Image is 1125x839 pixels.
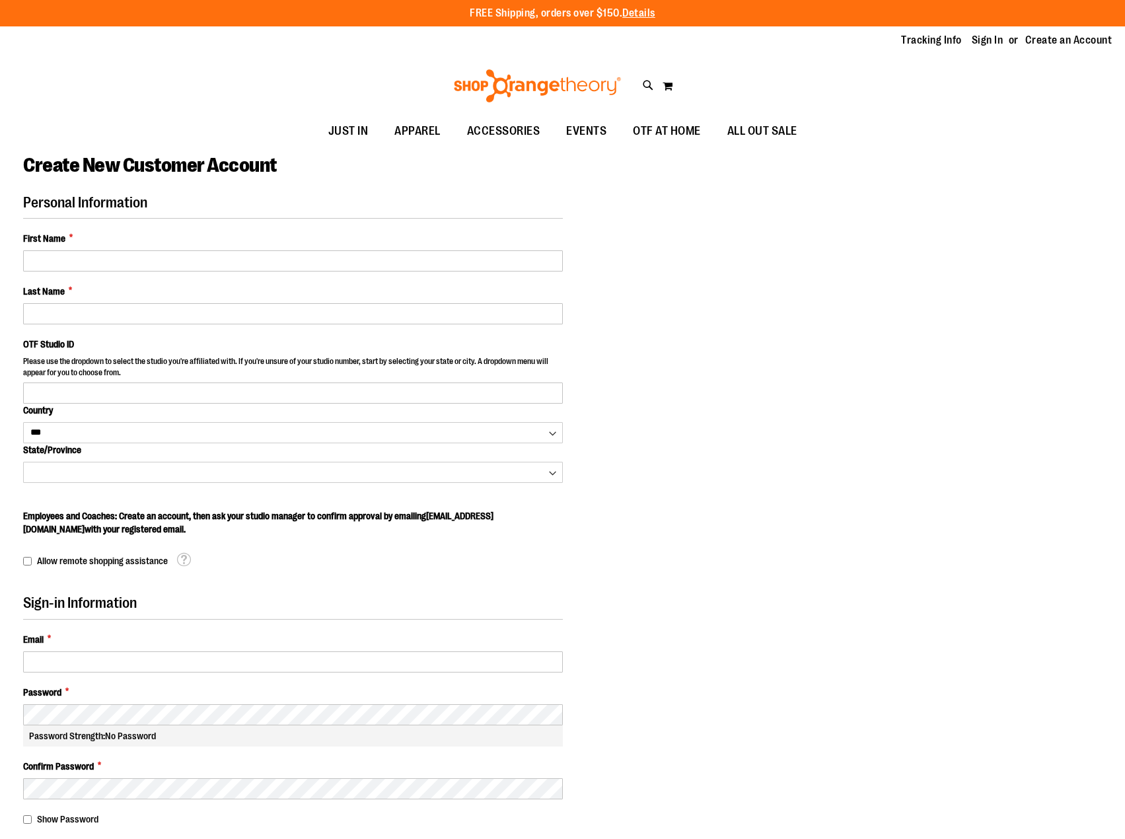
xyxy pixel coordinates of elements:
[23,405,53,416] span: Country
[394,116,441,146] span: APPAREL
[37,814,98,824] span: Show Password
[452,69,623,102] img: Shop Orangetheory
[23,595,137,611] span: Sign-in Information
[23,511,493,534] span: Employees and Coaches: Create an account, then ask your studio manager to confirm approval by ema...
[23,445,81,455] span: State/Province
[633,116,701,146] span: OTF AT HOME
[23,232,65,245] span: First Name
[1025,33,1112,48] a: Create an Account
[470,6,655,21] p: FREE Shipping, orders over $150.
[328,116,369,146] span: JUST IN
[972,33,1003,48] a: Sign In
[566,116,606,146] span: EVENTS
[23,760,94,773] span: Confirm Password
[23,154,277,176] span: Create New Customer Account
[23,285,65,298] span: Last Name
[622,7,655,19] a: Details
[23,194,147,211] span: Personal Information
[23,339,74,349] span: OTF Studio ID
[23,633,44,646] span: Email
[23,686,61,699] span: Password
[901,33,962,48] a: Tracking Info
[37,556,168,566] span: Allow remote shopping assistance
[105,731,156,741] span: No Password
[727,116,797,146] span: ALL OUT SALE
[23,356,563,382] p: Please use the dropdown to select the studio you're affiliated with. If you're unsure of your stu...
[23,725,563,747] div: Password Strength:
[467,116,540,146] span: ACCESSORIES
